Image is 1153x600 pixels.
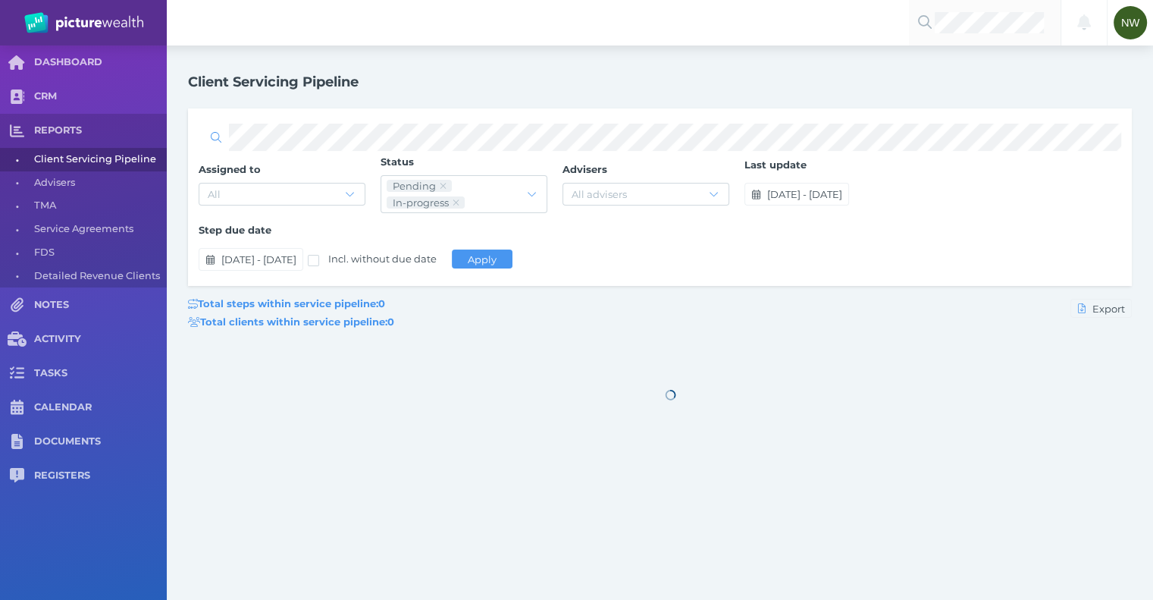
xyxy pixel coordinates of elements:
[34,299,167,312] span: NOTES
[393,180,436,192] div: Pending
[199,163,381,183] label: Assigned to
[34,124,167,137] span: REPORTS
[34,470,167,482] span: REGISTERS
[188,316,394,328] span: Total clients within service pipeline: 0
[393,196,449,209] div: In-progress
[34,333,167,346] span: ACTIVITY
[1121,17,1139,29] span: NW
[34,56,167,69] span: DASHBOARD
[199,248,303,271] button: [DATE] - [DATE]
[218,253,302,265] span: [DATE] - [DATE]
[34,265,161,288] span: Detailed Revenue Clients
[381,155,562,175] label: Status
[34,401,167,414] span: CALENDAR
[328,253,437,265] span: Incl. without due date
[24,12,143,33] img: PW
[462,253,503,265] span: Apply
[34,90,167,103] span: CRM
[34,435,167,448] span: DOCUMENTS
[744,159,869,178] label: Last update
[199,224,452,243] label: Step due date
[188,74,359,90] h1: Client Servicing Pipeline
[1070,299,1132,318] button: Export
[34,148,161,171] span: Client Servicing Pipeline
[1089,303,1131,315] span: Export
[572,188,627,200] div: All advisers
[34,194,161,218] span: TMA
[34,241,161,265] span: FDS
[34,171,161,195] span: Advisers
[188,297,385,309] span: Total steps within service pipeline: 0
[562,163,744,183] label: Advisers
[1114,6,1147,39] div: Nicholas Walters
[452,250,512,269] button: Apply
[744,183,849,206] button: [DATE] - [DATE]
[763,188,848,200] span: [DATE] - [DATE]
[208,188,221,200] div: All
[34,218,161,241] span: Service Agreements
[34,367,167,380] span: TASKS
